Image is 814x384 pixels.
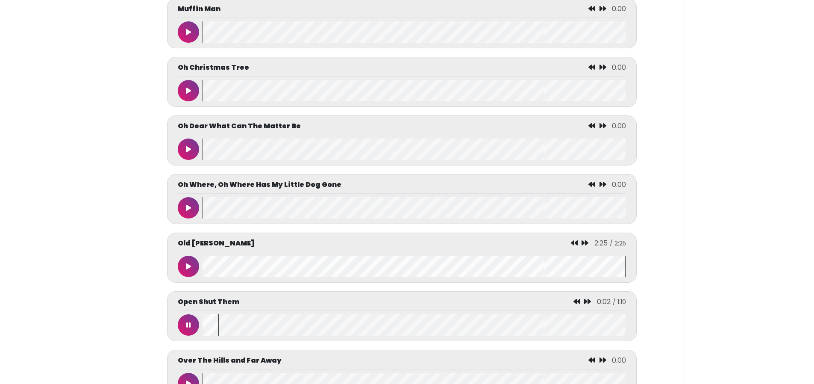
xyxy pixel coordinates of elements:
[178,121,301,131] p: Oh Dear What Can The Matter Be
[594,238,608,248] span: 2:25
[613,298,626,306] span: / 1:19
[178,62,249,73] p: Oh Christmas Tree
[597,297,611,307] span: 0:02
[612,180,626,189] span: 0.00
[178,297,239,307] p: Open Shut Them
[612,4,626,14] span: 0.00
[610,239,626,248] span: / 2:25
[178,180,341,190] p: Oh Where, Oh Where Has My Little Dog Gone
[178,238,255,248] p: Old [PERSON_NAME]
[178,4,220,14] p: Muffin Man
[612,121,626,131] span: 0.00
[612,355,626,365] span: 0.00
[612,62,626,72] span: 0.00
[178,355,282,366] p: Over The Hills and Far Away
